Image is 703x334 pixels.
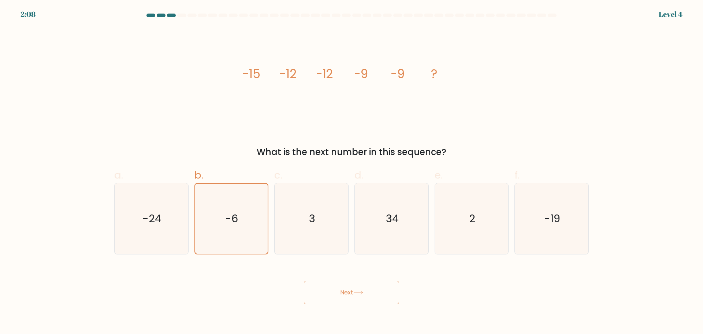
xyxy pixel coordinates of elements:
[304,281,399,304] button: Next
[435,168,443,182] span: e.
[242,65,260,82] tspan: -15
[114,168,123,182] span: a.
[514,168,520,182] span: f.
[544,211,561,226] text: -19
[659,9,682,20] div: Level 4
[354,168,363,182] span: d.
[391,65,405,82] tspan: -9
[469,211,475,226] text: 2
[142,211,161,226] text: -24
[274,168,282,182] span: c.
[21,9,36,20] div: 2:08
[431,65,438,82] tspan: ?
[119,146,584,159] div: What is the next number in this sequence?
[386,211,399,226] text: 34
[309,211,315,226] text: 3
[354,65,368,82] tspan: -9
[316,65,333,82] tspan: -12
[279,65,297,82] tspan: -12
[194,168,203,182] span: b.
[226,211,238,226] text: -6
